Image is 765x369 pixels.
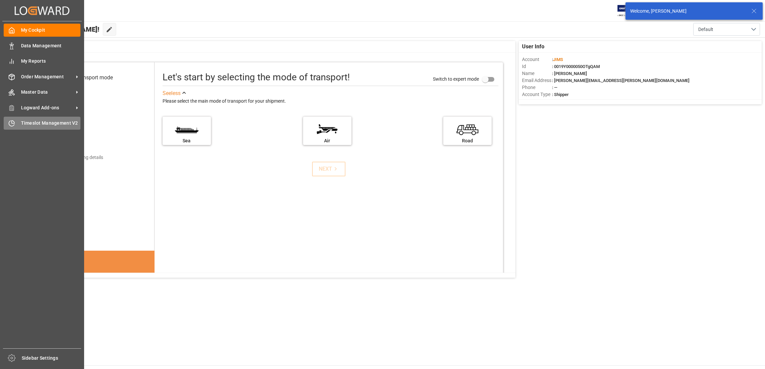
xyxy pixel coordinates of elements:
[166,137,208,144] div: Sea
[693,23,760,36] button: open menu
[319,165,339,173] div: NEXT
[4,24,80,37] a: My Cockpit
[630,8,745,15] div: Welcome, [PERSON_NAME]
[163,70,350,84] div: Let's start by selecting the mode of transport!
[21,58,81,65] span: My Reports
[21,27,81,34] span: My Cockpit
[22,355,81,362] span: Sidebar Settings
[617,5,641,17] img: Exertis%20JAM%20-%20Email%20Logo.jpg_1722504956.jpg
[4,39,80,52] a: Data Management
[522,63,552,70] span: Id
[522,91,552,98] span: Account Type
[306,137,348,144] div: Air
[522,77,552,84] span: Email Address
[522,43,544,51] span: User Info
[552,92,569,97] span: : Shipper
[522,70,552,77] span: Name
[163,89,181,97] div: See less
[552,78,690,83] span: : [PERSON_NAME][EMAIL_ADDRESS][PERSON_NAME][DOMAIN_NAME]
[61,74,113,82] div: Select transport mode
[312,162,345,176] button: NEXT
[522,84,552,91] span: Phone
[553,57,563,62] span: JIMS
[522,56,552,63] span: Account
[552,64,600,69] span: : 0019Y0000050OTgQAM
[698,26,713,33] span: Default
[21,89,74,96] span: Master Data
[552,57,563,62] span: :
[21,42,81,49] span: Data Management
[447,137,488,144] div: Road
[4,117,80,130] a: Timeslot Management V2
[21,120,81,127] span: Timeslot Management V2
[28,23,99,36] span: Hello [PERSON_NAME]!
[552,71,587,76] span: : [PERSON_NAME]
[552,85,557,90] span: : —
[163,97,499,105] div: Please select the main mode of transport for your shipment.
[21,104,74,111] span: Logward Add-ons
[21,73,74,80] span: Order Management
[433,76,479,81] span: Switch to expert mode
